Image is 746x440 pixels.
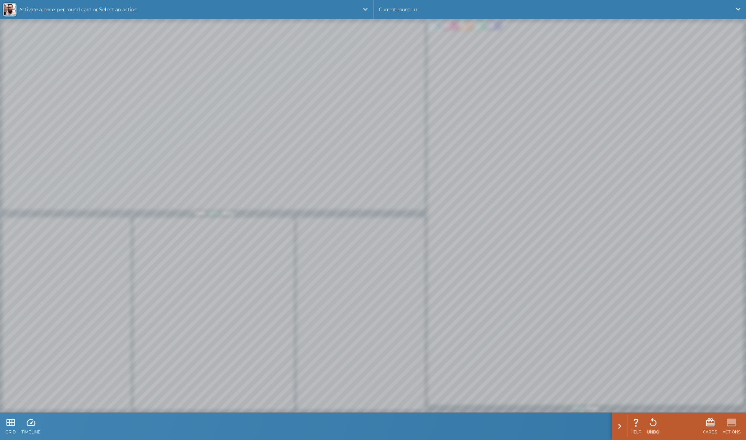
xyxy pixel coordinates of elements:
[723,429,740,435] p: ACTIONS
[647,429,660,435] p: UNDO
[21,429,40,435] p: TIMELINE
[631,429,641,435] p: HELP
[17,3,362,17] p: Activate a once-per-round card or Select an action
[703,429,717,435] p: CARDS
[4,4,15,15] img: 6e4765a2aa07ad520ea21299820a100d.png
[6,429,16,435] p: GRID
